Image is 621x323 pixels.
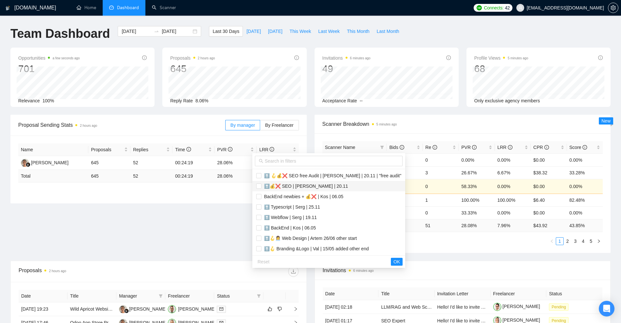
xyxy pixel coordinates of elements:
[546,287,602,300] th: Status
[18,121,225,129] span: Proposal Sending Stats
[88,170,130,183] td: 645
[288,266,299,277] button: download
[170,98,193,103] span: Reply Rate
[21,160,68,165] a: JS[PERSON_NAME]
[599,301,614,316] div: Open Intercom Messenger
[214,156,257,170] td: 28.06%
[261,215,317,220] span: ⬆️ Webflow | Serg | 19.11
[261,204,320,210] span: ⬆️ Typescript | Serg | 25.11
[265,123,293,128] span: By Freelancer
[601,118,611,124] span: New
[261,225,316,230] span: ⬆️ BackEnd | Kos | 06.05
[378,287,435,300] th: Title
[459,166,495,179] td: 26.67%
[315,26,343,37] button: Last Week
[18,98,40,103] span: Relevance
[373,26,403,37] button: Last Month
[154,29,159,34] span: to
[165,290,214,302] th: Freelancer
[217,147,232,152] span: PVR
[531,206,567,219] td: $0.00
[580,238,587,245] a: 4
[495,154,531,166] td: 0.00%
[389,145,404,150] span: Bids
[19,290,67,302] th: Date
[325,145,355,150] span: Scanner Name
[289,28,311,35] span: This Week
[18,143,88,156] th: Name
[531,179,567,194] td: $0.00
[548,237,556,245] button: left
[198,56,215,60] time: 2 hours ago
[178,305,215,313] div: [PERSON_NAME]
[461,145,477,150] span: PVR
[393,258,400,265] span: OK
[261,236,357,241] span: ⬆️🪝👩‍💼 Web Design | Artem 26/06 other start
[286,26,315,37] button: This Week
[459,206,495,219] td: 33.33%
[26,162,30,167] img: gigradar-bm.png
[583,145,587,150] span: info-circle
[544,145,549,150] span: info-circle
[152,5,176,10] a: searchScanner
[495,206,531,219] td: 0.00%
[18,54,80,62] span: Opportunities
[567,219,603,232] td: 43.85 %
[130,156,172,170] td: 52
[608,3,618,13] button: setting
[31,159,68,166] div: [PERSON_NAME]
[425,145,437,150] span: Re
[495,219,531,232] td: 7.96 %
[323,287,379,300] th: Date
[18,170,88,183] td: Total
[360,98,362,103] span: --
[268,306,272,312] span: like
[256,291,262,301] span: filter
[172,170,214,183] td: 00:24:19
[571,237,579,245] li: 3
[168,306,215,311] a: AB[PERSON_NAME]
[130,143,172,156] th: Replies
[353,269,374,272] time: 6 minutes ago
[572,238,579,245] a: 3
[243,26,264,37] button: [DATE]
[423,219,459,232] td: 51
[435,287,491,300] th: Invitation Letter
[533,145,549,150] span: CPR
[255,258,272,266] button: Reset
[162,28,191,35] input: End date
[567,206,603,219] td: 0.00%
[91,146,123,153] span: Proposals
[259,159,263,163] span: search
[270,147,274,152] span: info-circle
[322,54,371,62] span: Invitations
[474,54,528,62] span: Profile Views
[477,5,482,10] img: upwork-logo.png
[474,98,540,103] span: Only exclusive agency members
[567,194,603,206] td: 82.48%
[142,55,147,60] span: info-circle
[213,28,239,35] span: Last 30 Days
[548,237,556,245] li: Previous Page
[219,307,223,311] span: mail
[217,292,254,300] span: Status
[423,179,459,194] td: 0
[175,147,191,152] span: Time
[495,179,531,194] td: 0.00%
[21,159,29,167] img: JS
[228,147,232,152] span: info-circle
[423,194,459,206] td: 1
[186,147,191,152] span: info-circle
[459,194,495,206] td: 100.00%
[88,156,130,170] td: 645
[214,170,257,183] td: 28.06 %
[80,124,97,127] time: 2 hours ago
[433,145,437,150] span: info-circle
[549,303,569,311] span: Pending
[459,154,495,166] td: 0.00%
[380,145,384,149] span: filter
[549,318,571,323] a: Pending
[288,307,298,311] span: right
[49,269,66,273] time: 2 hours ago
[446,55,451,60] span: info-circle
